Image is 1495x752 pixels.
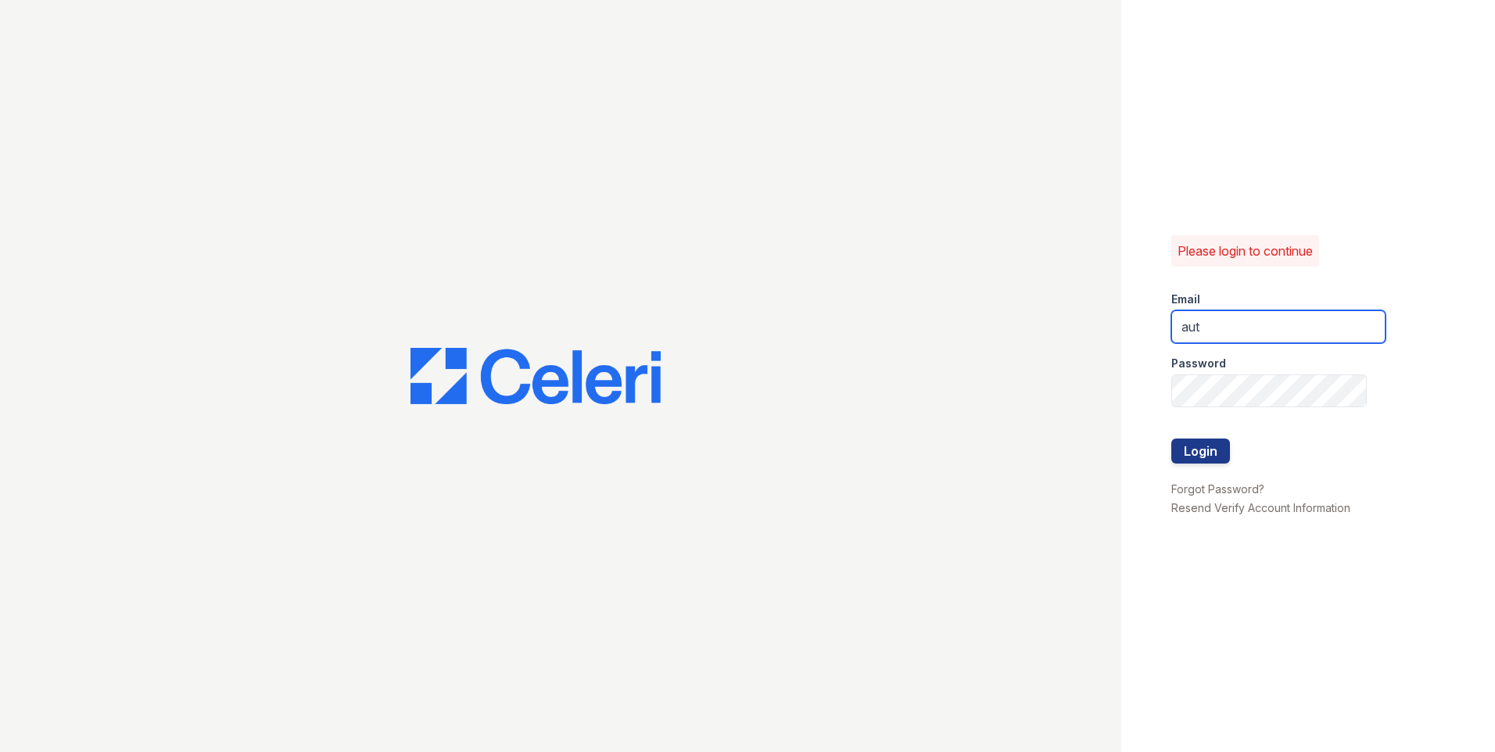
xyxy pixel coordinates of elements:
p: Please login to continue [1178,242,1313,260]
a: Forgot Password? [1171,482,1264,496]
label: Email [1171,292,1200,307]
label: Password [1171,356,1226,371]
a: Resend Verify Account Information [1171,501,1350,514]
button: Login [1171,439,1230,464]
img: CE_Logo_Blue-a8612792a0a2168367f1c8372b55b34899dd931a85d93a1a3d3e32e68fde9ad4.png [410,348,661,404]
